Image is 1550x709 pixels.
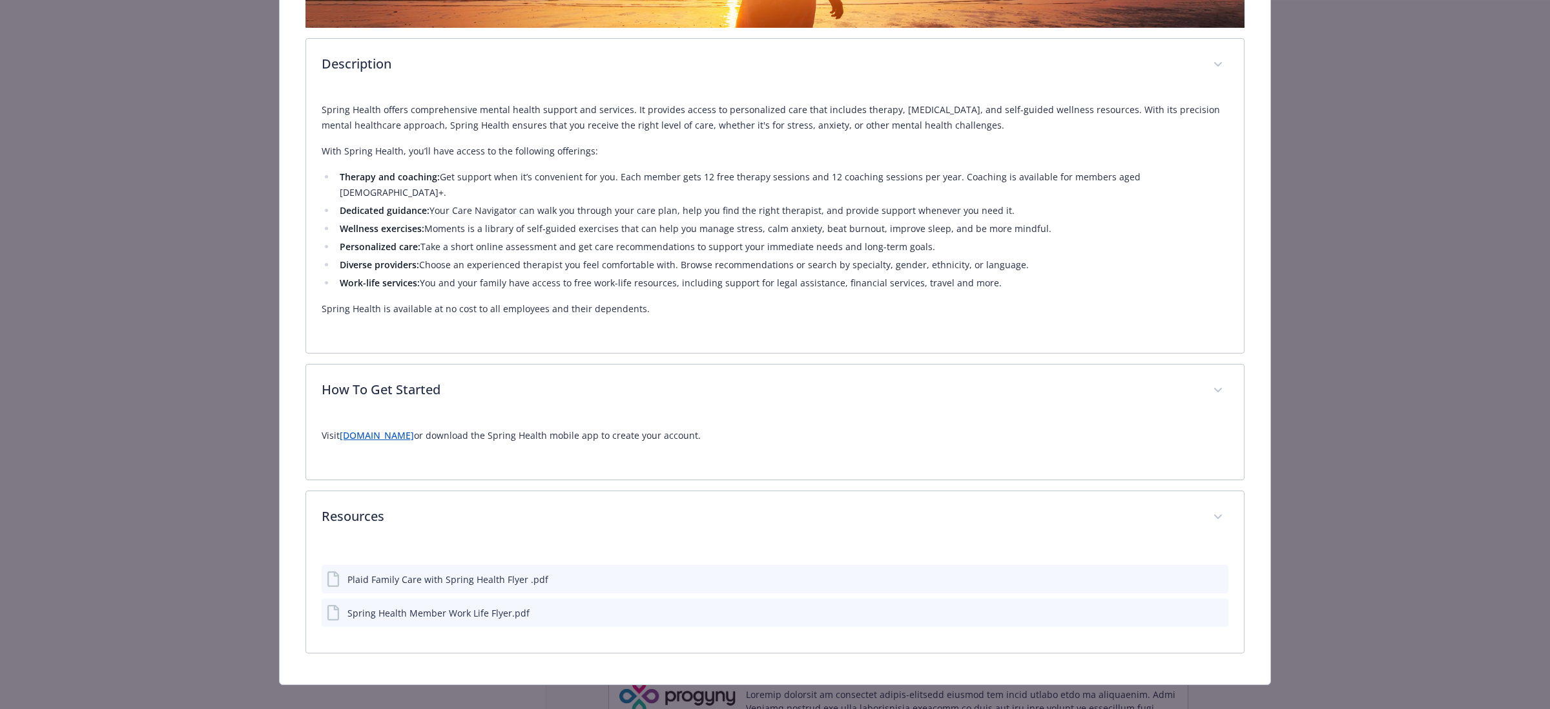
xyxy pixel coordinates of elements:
[340,259,419,271] strong: Diverse providers:
[347,573,548,586] div: Plaid Family Care with Spring Health Flyer .pdf
[336,275,1228,291] li: You and your family have access to free work-life resources, including support for legal assistan...
[1191,606,1201,620] button: download file
[306,491,1244,544] div: Resources
[306,92,1244,353] div: Description
[322,507,1197,526] p: Resources
[1212,606,1223,620] button: preview file
[340,429,414,441] a: [DOMAIN_NAME]
[322,428,1228,443] p: Visit or download the Spring Health mobile app to create your account.
[340,171,440,183] strong: Therapy and coaching:
[322,102,1228,133] p: Spring Health offers comprehensive mental health support and services. It provides access to pers...
[336,257,1228,273] li: Choose an experienced therapist you feel comfortable with. Browse recommendations or search by sp...
[1191,573,1201,586] button: download file
[322,380,1197,399] p: How To Get Started
[336,239,1228,255] li: Take a short online assessment and get care recommendations to support your immediate needs and l...
[1212,573,1223,586] button: preview file
[306,544,1244,653] div: Resources
[336,221,1228,237] li: Moments is a library of self-guided exercises that can help you manage stress, calm anxiety, beat...
[340,204,429,217] strong: Dedicated guidance:
[322,54,1197,74] p: Description
[322,143,1228,159] p: With Spring Health, you’ll have access to the following offerings:
[340,240,420,253] strong: Personalized care:
[306,365,1244,418] div: How To Get Started
[347,606,530,620] div: Spring Health Member Work Life Flyer.pdf
[340,222,424,235] strong: Wellness exercises:
[322,301,1228,317] p: Spring Health is available at no cost to all employees and their dependents.
[336,169,1228,200] li: Get support when itʼs convenient for you. Each member gets 12 free therapy sessions and 12 coachi...
[306,418,1244,480] div: How To Get Started
[340,277,420,289] strong: Work-life services:
[336,203,1228,218] li: Your Care Navigator can walk you through your care plan, help you find the right therapist, and p...
[306,39,1244,92] div: Description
